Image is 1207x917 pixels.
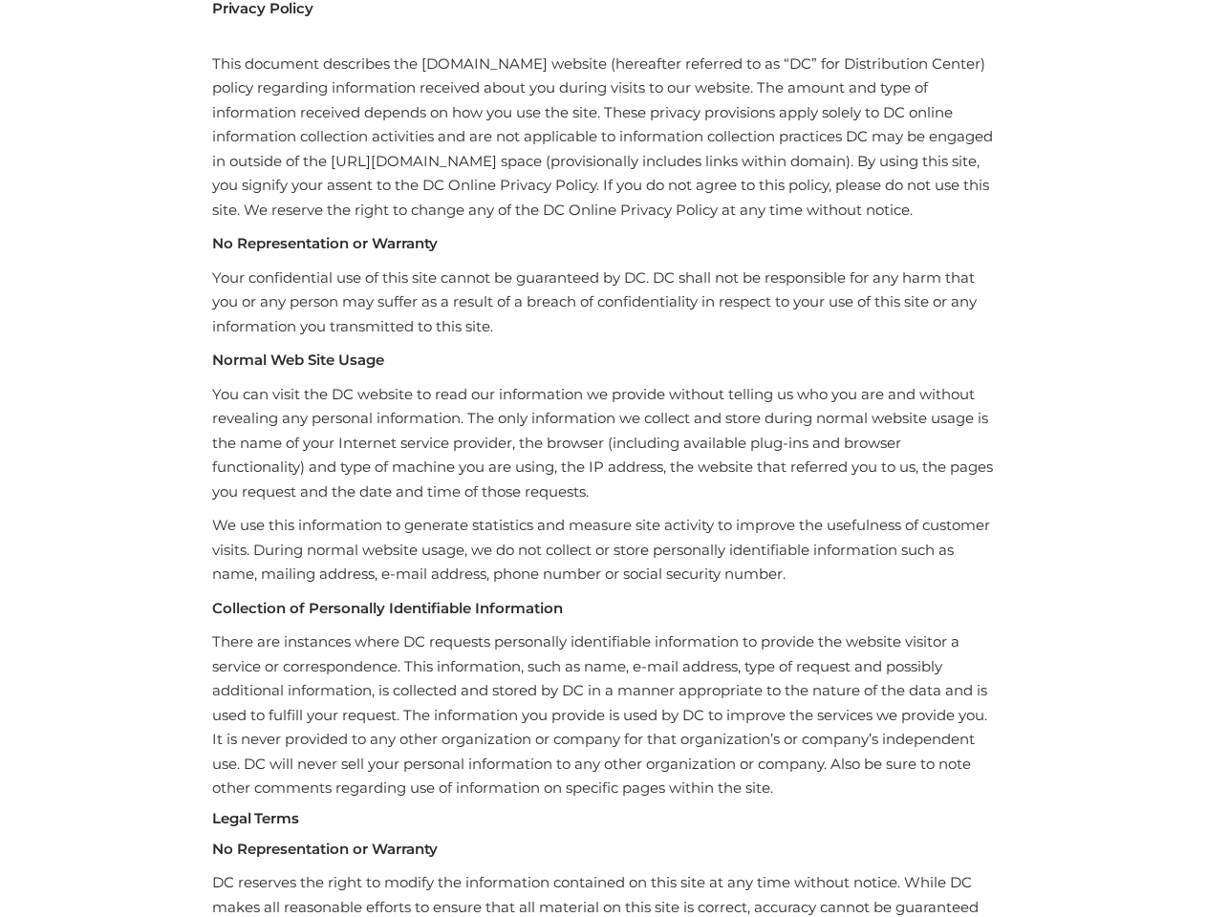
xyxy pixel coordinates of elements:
[212,840,438,858] strong: No Representation or Warranty
[212,599,563,617] strong: Collection of Personally Identifiable Information
[212,266,995,339] p: Your confidential use of this site cannot be guaranteed by DC. DC shall not be responsible for an...
[212,382,995,504] p: You can visit the DC website to read our information we provide without telling us who you are an...
[212,629,995,800] p: There are instances where DC requests personally identifiable information to provide the website ...
[212,513,995,586] p: We use this information to generate statistics and measure site activity to improve the usefulnes...
[212,810,995,827] h4: Legal Terms
[212,27,995,222] p: This document describes the [DOMAIN_NAME] website (hereafter referred to as “DC” for Distribution...
[212,234,438,252] strong: No Representation or Warranty
[212,351,384,369] strong: Normal Web Site Usage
